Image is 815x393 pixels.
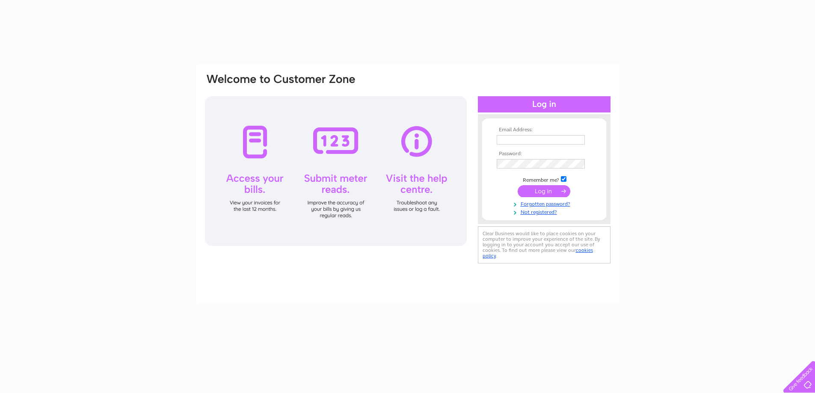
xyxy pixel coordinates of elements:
[497,199,594,207] a: Forgotten password?
[478,226,611,263] div: Clear Business would like to place cookies on your computer to improve your experience of the sit...
[518,185,570,197] input: Submit
[483,247,593,259] a: cookies policy
[495,175,594,183] td: Remember me?
[495,127,594,133] th: Email Address:
[497,207,594,216] a: Not registered?
[495,151,594,157] th: Password:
